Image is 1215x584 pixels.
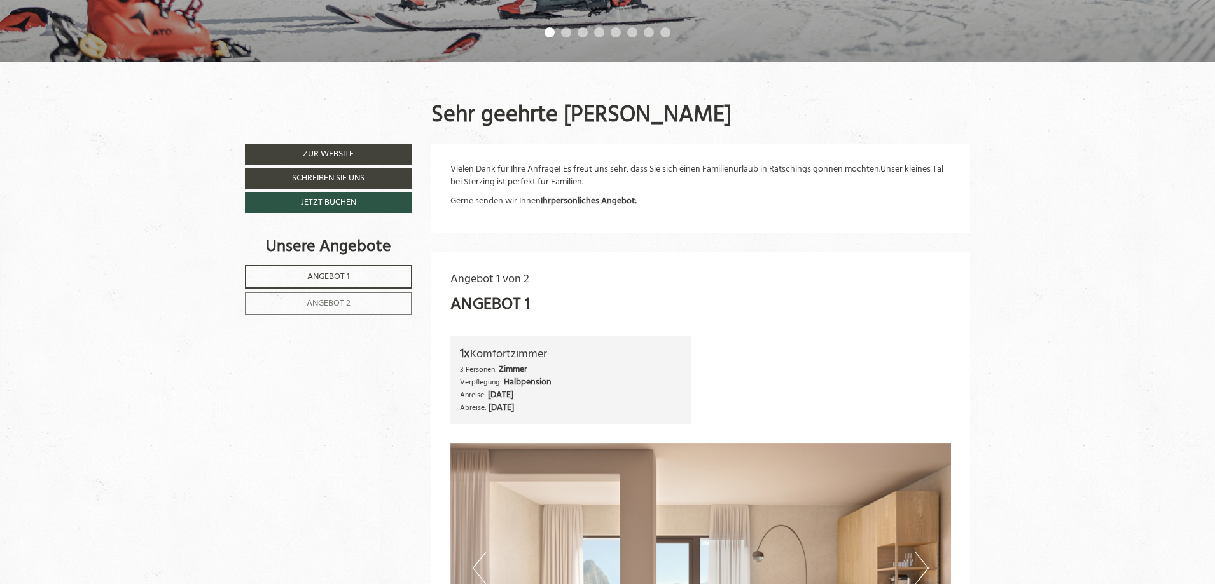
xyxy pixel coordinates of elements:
strong: Ihr [541,194,551,208]
b: [DATE] [488,388,513,402]
a: Jetzt buchen [245,192,412,213]
div: Angebot 1 [450,293,530,316]
div: Guten Tag, wie können wir Ihnen helfen? [321,34,492,68]
span: persönliches Angebot: [551,194,637,208]
h1: Sehr geehrte [PERSON_NAME] [431,104,732,129]
small: Verpflegung: [460,376,502,388]
span: Angebot 1 [307,269,350,284]
span: Angebot 2 [307,296,351,311]
div: Sie [327,36,482,45]
span: Gerne senden wir Ihnen [450,194,551,208]
button: Senden [433,336,501,357]
div: Komfortzimmer [460,345,682,363]
b: 1x [460,344,470,364]
small: 08:30 [327,58,482,65]
a: Zur Website [245,144,412,165]
small: Anreise: [460,389,486,401]
a: Schreiben Sie uns [245,168,412,189]
div: Unsere Angebote [245,235,412,259]
b: Halbpension [504,375,552,390]
small: Abreise: [460,402,487,414]
div: [DATE] [230,10,271,29]
span: Unser kleines Tal bei Sterzing ist perfekt für Familien. [450,162,943,189]
small: 3 Personen: [460,363,497,376]
span: Angebot 1 von 2 [450,270,529,289]
b: [DATE] [489,400,514,415]
p: Vielen Dank für Ihre Anfrage! Es freut uns sehr, dass Sie sich einen Familienurlaub in Ratschings... [450,163,952,189]
button: Next [915,552,929,584]
b: Zimmer [499,362,527,377]
button: Previous [473,552,486,584]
